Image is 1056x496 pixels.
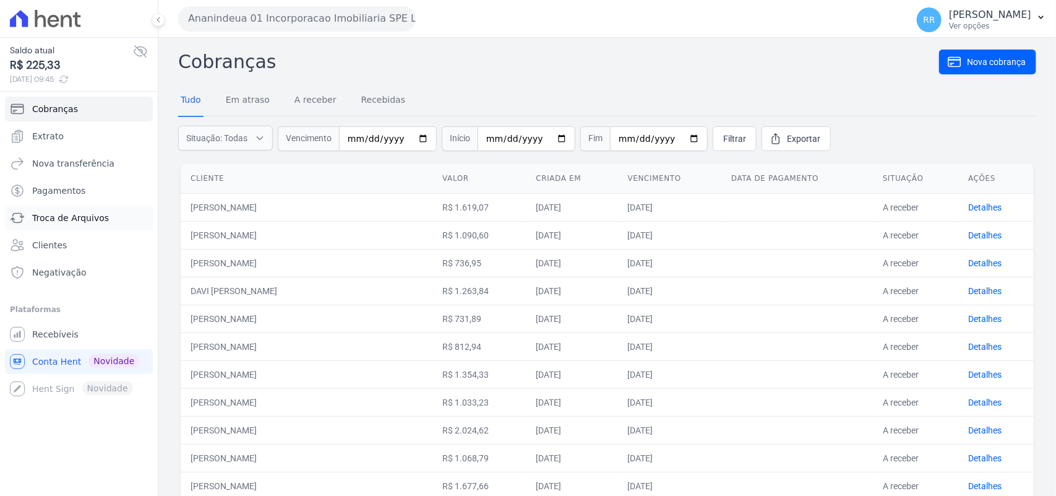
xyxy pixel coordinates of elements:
td: [DATE] [618,360,721,388]
th: Situação [873,163,958,194]
td: R$ 1.033,23 [432,388,526,416]
span: Filtrar [723,133,746,145]
h2: Cobranças [178,48,939,76]
a: Detalhes [968,342,1002,352]
span: Novidade [88,354,139,368]
a: Detalhes [968,425,1002,435]
td: [DATE] [618,416,721,444]
a: Detalhes [968,481,1002,491]
td: A receber [873,416,958,444]
td: [PERSON_NAME] [181,333,432,360]
button: Ananindeua 01 Incorporacao Imobiliaria SPE LTDA [178,6,416,31]
span: Negativação [32,266,87,279]
td: [DATE] [526,277,617,305]
a: Negativação [5,260,153,285]
span: Troca de Arquivos [32,212,109,224]
td: A receber [873,221,958,249]
th: Criada em [526,163,617,194]
span: Início [442,126,478,151]
td: [DATE] [526,444,617,472]
td: [DATE] [618,249,721,277]
span: Conta Hent [32,355,81,368]
td: [DATE] [526,416,617,444]
a: Detalhes [968,286,1002,296]
span: Pagamentos [32,185,85,197]
th: Valor [432,163,526,194]
button: RR [PERSON_NAME] Ver opções [907,2,1056,37]
td: [DATE] [526,360,617,388]
th: Vencimento [618,163,721,194]
td: R$ 1.068,79 [432,444,526,472]
td: [DATE] [618,444,721,472]
a: Troca de Arquivos [5,206,153,230]
td: A receber [873,360,958,388]
td: [PERSON_NAME] [181,221,432,249]
td: [DATE] [618,193,721,221]
td: R$ 1.354,33 [432,360,526,388]
td: A receber [873,305,958,333]
span: Saldo atual [10,44,133,57]
span: Vencimento [278,126,339,151]
td: R$ 2.024,62 [432,416,526,444]
a: Conta Hent Novidade [5,349,153,374]
span: [DATE] 09:45 [10,74,133,85]
div: Plataformas [10,302,148,317]
a: Detalhes [968,258,1002,268]
button: Situação: Todas [178,126,273,150]
a: Exportar [762,126,831,151]
span: Clientes [32,239,67,251]
td: A receber [873,444,958,472]
a: Recebidas [359,85,408,117]
td: [DATE] [526,333,617,360]
span: R$ 225,33 [10,57,133,74]
a: Clientes [5,233,153,258]
a: Cobranças [5,97,153,121]
span: RR [923,15,935,24]
td: [DATE] [526,221,617,249]
p: [PERSON_NAME] [949,9,1031,21]
a: Detalhes [968,453,1002,463]
td: R$ 731,89 [432,305,526,333]
td: [DATE] [526,388,617,416]
td: [DATE] [526,305,617,333]
td: A receber [873,249,958,277]
a: Detalhes [968,314,1002,324]
span: Exportar [787,133,820,145]
a: Filtrar [713,126,757,151]
a: Tudo [178,85,204,117]
td: [DATE] [618,388,721,416]
nav: Sidebar [10,97,148,401]
th: Cliente [181,163,432,194]
a: Recebíveis [5,322,153,347]
td: [PERSON_NAME] [181,249,432,277]
td: [DATE] [618,277,721,305]
span: Fim [580,126,610,151]
p: Ver opções [949,21,1031,31]
td: [PERSON_NAME] [181,305,432,333]
span: Situação: Todas [186,132,247,144]
td: A receber [873,193,958,221]
span: Nova transferência [32,157,114,170]
th: Data de pagamento [721,163,873,194]
span: Cobranças [32,103,78,115]
a: Detalhes [968,202,1002,212]
td: R$ 812,94 [432,333,526,360]
td: [DATE] [526,249,617,277]
td: [DATE] [618,333,721,360]
span: Extrato [32,130,64,142]
a: Nova transferência [5,151,153,176]
a: Nova cobrança [939,50,1036,74]
td: DAVI [PERSON_NAME] [181,277,432,305]
td: A receber [873,277,958,305]
th: Ações [958,163,1034,194]
a: Detalhes [968,230,1002,240]
a: Detalhes [968,398,1002,407]
a: Extrato [5,124,153,149]
td: [DATE] [618,305,721,333]
td: [PERSON_NAME] [181,193,432,221]
a: Pagamentos [5,178,153,203]
td: [PERSON_NAME] [181,360,432,388]
span: Recebíveis [32,328,79,341]
a: Em atraso [223,85,272,117]
td: R$ 1.090,60 [432,221,526,249]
